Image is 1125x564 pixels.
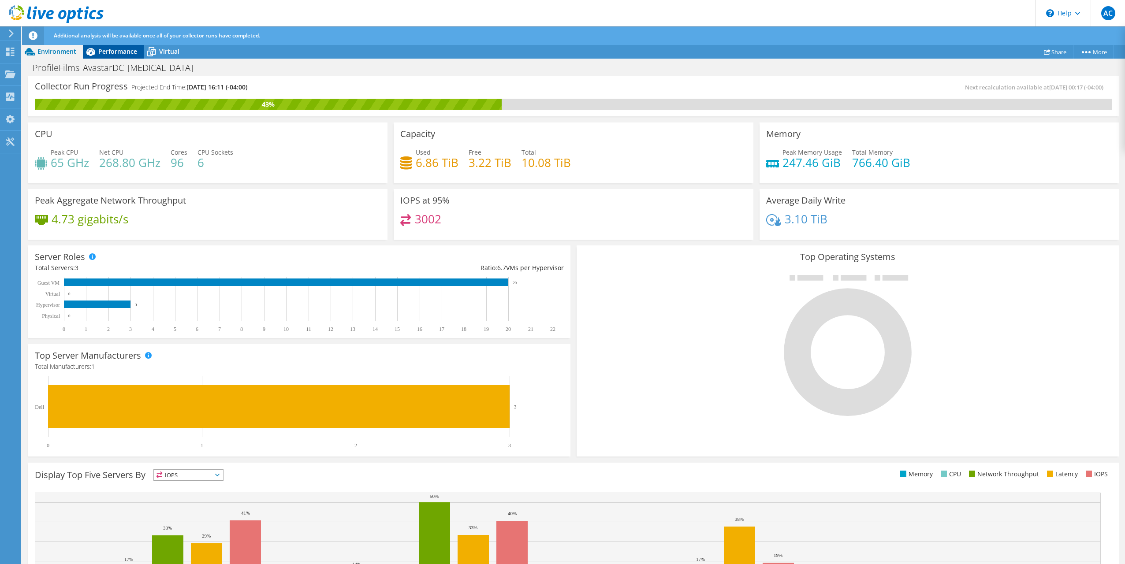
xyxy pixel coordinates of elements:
[1073,45,1114,59] a: More
[152,326,154,332] text: 4
[522,158,571,167] h4: 10.08 TiB
[35,362,564,371] h4: Total Manufacturers:
[497,263,506,272] span: 6.7
[306,326,311,332] text: 11
[37,47,76,56] span: Environment
[75,263,78,272] span: 3
[196,326,198,332] text: 6
[201,442,203,449] text: 1
[514,404,517,409] text: 3
[129,326,132,332] text: 3
[186,83,247,91] span: [DATE] 16:11 (-04:00)
[85,326,87,332] text: 1
[159,47,179,56] span: Virtual
[171,148,187,156] span: Cores
[350,326,355,332] text: 13
[68,292,71,296] text: 0
[417,326,422,332] text: 16
[135,303,137,307] text: 3
[37,280,60,286] text: Guest VM
[696,557,705,562] text: 17%
[36,302,60,308] text: Hypervisor
[508,511,517,516] text: 40%
[47,442,49,449] text: 0
[852,158,910,167] h4: 766.40 GiB
[91,362,95,371] span: 1
[373,326,378,332] text: 14
[416,148,431,156] span: Used
[51,148,78,156] span: Peak CPU
[416,158,458,167] h4: 6.86 TiB
[395,326,400,332] text: 15
[124,557,133,562] text: 17%
[240,326,243,332] text: 8
[35,196,186,205] h3: Peak Aggregate Network Throughput
[1084,469,1108,479] li: IOPS
[202,533,211,538] text: 29%
[42,313,60,319] text: Physical
[967,469,1039,479] li: Network Throughput
[785,214,827,224] h4: 3.10 TiB
[171,158,187,167] h4: 96
[400,129,435,139] h3: Capacity
[107,326,110,332] text: 2
[263,326,265,332] text: 9
[782,158,842,167] h4: 247.46 GiB
[1037,45,1073,59] a: Share
[29,63,207,73] h1: ProfileFilms_AvastarDC_[MEDICAL_DATA]
[1045,469,1078,479] li: Latency
[528,326,533,332] text: 21
[99,148,123,156] span: Net CPU
[735,516,744,522] text: 38%
[54,32,260,39] span: Additional analysis will be available once all of your collector runs have completed.
[99,158,160,167] h4: 268.80 GHz
[163,525,172,531] text: 33%
[469,158,511,167] h4: 3.22 TiB
[154,470,223,480] span: IOPS
[484,326,489,332] text: 19
[63,326,65,332] text: 0
[461,326,466,332] text: 18
[583,252,1112,262] h3: Top Operating Systems
[52,214,128,224] h4: 4.73 gigabits/s
[852,148,893,156] span: Total Memory
[35,263,299,273] div: Total Servers:
[1049,83,1103,91] span: [DATE] 00:17 (-04:00)
[35,351,141,360] h3: Top Server Manufacturers
[35,100,502,109] div: 43%
[218,326,221,332] text: 7
[299,263,564,273] div: Ratio: VMs per Hypervisor
[51,158,89,167] h4: 65 GHz
[328,326,333,332] text: 12
[469,148,481,156] span: Free
[782,148,842,156] span: Peak Memory Usage
[1101,6,1115,20] span: AC
[131,82,247,92] h4: Projected End Time:
[68,314,71,318] text: 0
[98,47,137,56] span: Performance
[513,281,517,285] text: 20
[283,326,289,332] text: 10
[197,148,233,156] span: CPU Sockets
[898,469,933,479] li: Memory
[35,129,52,139] h3: CPU
[766,129,801,139] h3: Memory
[774,553,782,558] text: 19%
[550,326,555,332] text: 22
[35,404,44,410] text: Dell
[439,326,444,332] text: 17
[939,469,961,479] li: CPU
[1046,9,1054,17] svg: \n
[354,442,357,449] text: 2
[174,326,176,332] text: 5
[965,83,1108,91] span: Next recalculation available at
[522,148,536,156] span: Total
[766,196,846,205] h3: Average Daily Write
[508,442,511,449] text: 3
[469,525,477,530] text: 33%
[506,326,511,332] text: 20
[241,510,250,516] text: 41%
[35,252,85,262] h3: Server Roles
[45,291,60,297] text: Virtual
[415,214,441,224] h4: 3002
